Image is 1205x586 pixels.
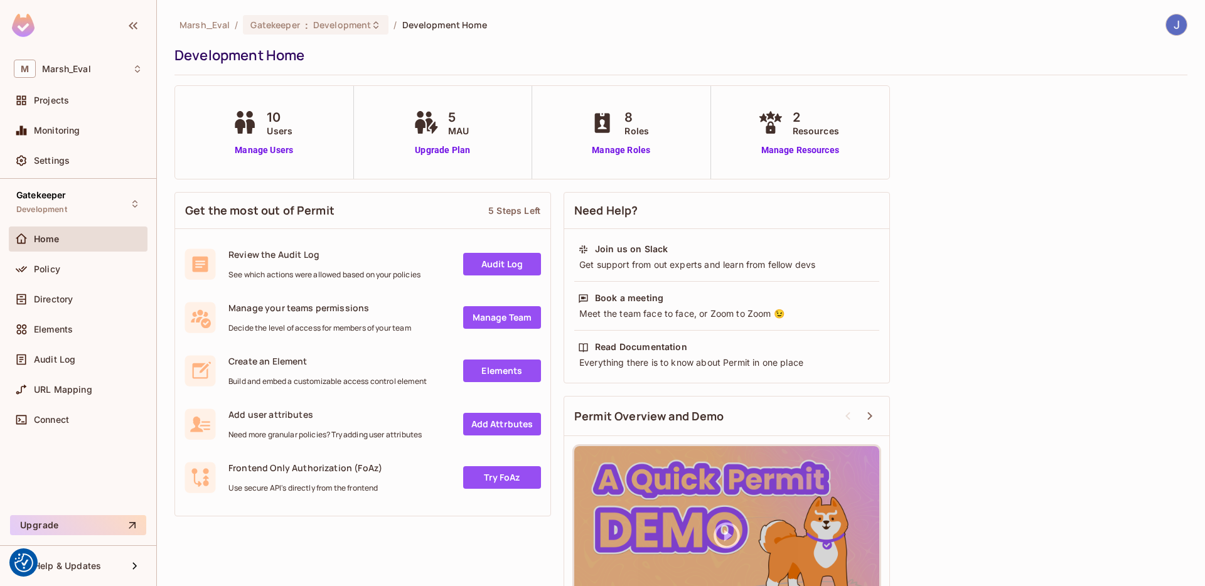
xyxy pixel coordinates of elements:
a: Elements [463,360,541,382]
span: M [14,60,36,78]
span: Gatekeeper [250,19,299,31]
span: Review the Audit Log [228,248,420,260]
span: Workspace: Marsh_Eval [42,64,91,74]
span: Manage your teams permissions [228,302,411,314]
span: Connect [34,415,69,425]
span: Users [267,124,292,137]
img: Jose Basanta [1166,14,1187,35]
span: Need more granular policies? Try adding user attributes [228,430,422,440]
a: Audit Log [463,253,541,275]
span: 5 [448,108,469,127]
span: Permit Overview and Demo [574,408,724,424]
a: Manage Team [463,306,541,329]
div: Read Documentation [595,341,687,353]
span: URL Mapping [34,385,92,395]
span: 2 [793,108,839,127]
span: Roles [624,124,649,137]
a: Try FoAz [463,466,541,489]
span: Get the most out of Permit [185,203,335,218]
span: Add user attributes [228,408,422,420]
span: the active workspace [179,19,230,31]
span: Development Home [402,19,487,31]
span: Audit Log [34,354,75,365]
button: Upgrade [10,515,146,535]
a: Upgrade Plan [410,144,475,157]
span: : [304,20,309,30]
span: See which actions were allowed based on your policies [228,270,420,280]
span: Policy [34,264,60,274]
div: Meet the team face to face, or Zoom to Zoom 😉 [578,307,876,320]
span: Help & Updates [34,561,101,571]
a: Add Attrbutes [463,413,541,435]
div: Development Home [174,46,1181,65]
span: Settings [34,156,70,166]
div: 5 Steps Left [488,205,540,216]
img: SReyMgAAAABJRU5ErkJggg== [12,14,35,37]
li: / [394,19,397,31]
span: Elements [34,324,73,334]
div: Join us on Slack [595,243,668,255]
span: Home [34,234,60,244]
span: Build and embed a customizable access control element [228,376,427,386]
a: Manage Users [229,144,299,157]
div: Book a meeting [595,292,663,304]
div: Everything there is to know about Permit in one place [578,356,876,369]
span: Development [16,205,67,215]
span: Need Help? [574,203,638,218]
span: Decide the level of access for members of your team [228,323,411,333]
span: Development [313,19,371,31]
span: Gatekeeper [16,190,67,200]
img: Revisit consent button [14,553,33,572]
span: 8 [624,108,649,127]
a: Manage Roles [587,144,655,157]
span: Resources [793,124,839,137]
span: Projects [34,95,69,105]
span: Monitoring [34,125,80,136]
span: Use secure API's directly from the frontend [228,483,382,493]
a: Manage Resources [755,144,845,157]
span: MAU [448,124,469,137]
div: Get support from out experts and learn from fellow devs [578,258,876,271]
span: Create an Element [228,355,427,367]
button: Consent Preferences [14,553,33,572]
span: Frontend Only Authorization (FoAz) [228,462,382,474]
span: 10 [267,108,292,127]
li: / [235,19,238,31]
span: Directory [34,294,73,304]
